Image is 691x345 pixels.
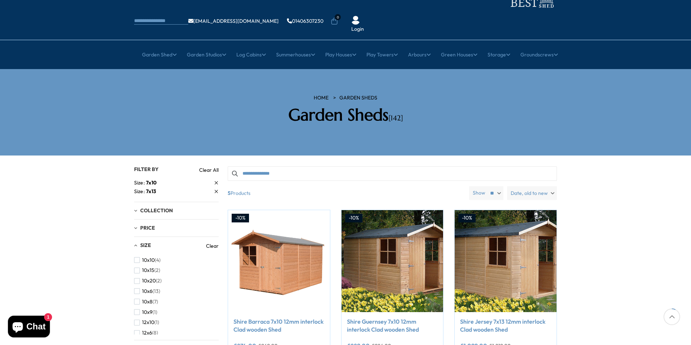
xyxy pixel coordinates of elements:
a: Storage [488,46,510,64]
span: (4) [155,257,160,263]
span: (13) [153,288,160,294]
span: (2) [156,278,162,284]
a: 0 [331,18,338,25]
input: Search products [228,166,557,181]
span: 0 [335,14,341,20]
span: Size [134,188,146,195]
span: (1) [153,309,157,315]
img: Shire Jersey 7x13 12mm interlock Clad wooden Shed - Best Shed [455,210,557,312]
img: Shire Barraca 7x10 12mm interlock Clad wooden Shed - Best Shed [228,210,330,312]
span: (8) [152,330,158,336]
a: Login [351,26,364,33]
img: User Icon [351,16,360,25]
a: Groundscrews [520,46,558,64]
img: Shire Guernsey 7x10 12mm interlock Clad wooden Shed - Best Shed [342,210,443,312]
a: Shire Guernsey 7x10 12mm interlock Clad wooden Shed [347,318,438,334]
span: 12x6 [142,330,152,336]
span: (2) [154,267,160,273]
span: Size [140,242,151,248]
span: Collection [140,207,173,214]
a: 01406307230 [287,18,323,24]
a: Shire Barraca 7x10 12mm interlock Clad wooden Shed [233,318,325,334]
a: [EMAIL_ADDRESS][DOMAIN_NAME] [188,18,279,24]
span: Size [134,179,146,187]
span: 10x20 [142,278,156,284]
span: 7x13 [146,188,156,195]
button: 10x20 [134,276,162,286]
a: Play Houses [325,46,356,64]
inbox-online-store-chat: Shopify online store chat [6,316,52,339]
span: [142] [389,114,403,123]
span: 10x8 [142,299,153,305]
button: 12x10 [134,317,159,328]
h2: Garden Sheds [243,105,448,125]
span: Date, old to new [511,186,548,200]
label: Date, old to new [507,186,557,200]
button: 10x10 [134,255,160,265]
span: (7) [153,299,158,305]
span: 10x9 [142,309,153,315]
button: 10x9 [134,307,157,318]
div: -10% [345,214,362,222]
span: 12x10 [142,319,154,325]
a: Play Towers [366,46,398,64]
button: 10x6 [134,286,160,297]
div: -10% [232,214,249,222]
a: Summerhouses [276,46,315,64]
button: 10x8 [134,297,158,307]
label: Show [473,189,485,197]
a: Shire Jersey 7x13 12mm interlock Clad wooden Shed [460,318,551,334]
span: 10x15 [142,267,154,273]
a: Garden Sheds [339,94,377,102]
span: 7x10 [146,179,156,186]
a: Garden Shed [142,46,177,64]
a: Log Cabins [236,46,266,64]
b: 5 [228,186,231,200]
a: Clear [206,242,219,250]
a: Clear All [199,166,219,174]
a: Arbours [408,46,431,64]
span: Products [225,186,466,200]
span: 10x10 [142,257,155,263]
span: Price [140,225,155,231]
span: (1) [154,319,159,325]
a: Green Houses [441,46,477,64]
button: 12x6 [134,328,158,338]
a: Garden Studios [187,46,226,64]
span: Filter By [134,166,159,172]
button: 10x15 [134,265,160,276]
div: -10% [458,214,476,222]
a: HOME [314,94,329,102]
span: 10x6 [142,288,153,294]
